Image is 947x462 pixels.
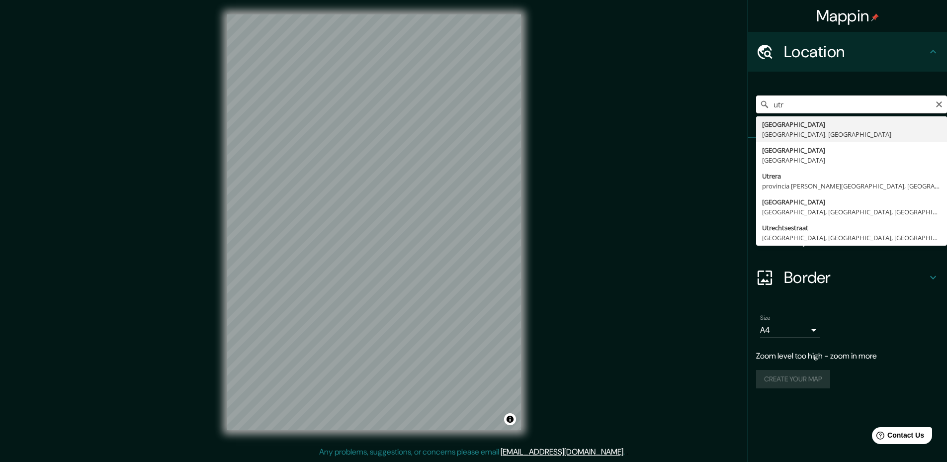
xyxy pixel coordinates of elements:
h4: Layout [784,228,927,248]
div: Layout [748,218,947,258]
h4: Mappin [816,6,879,26]
div: Location [748,32,947,72]
div: [GEOGRAPHIC_DATA] [762,197,941,207]
button: Toggle attribution [504,413,516,425]
div: [GEOGRAPHIC_DATA] [762,145,941,155]
label: Size [760,314,771,322]
h4: Location [784,42,927,62]
p: Any problems, suggestions, or concerns please email . [319,446,625,458]
canvas: Map [227,14,521,430]
div: Style [748,178,947,218]
input: Pick your city or area [756,95,947,113]
div: provincia [PERSON_NAME][GEOGRAPHIC_DATA], [GEOGRAPHIC_DATA] [762,181,941,191]
div: Pins [748,138,947,178]
div: Utrechtsestraat [762,223,941,233]
div: [GEOGRAPHIC_DATA], [GEOGRAPHIC_DATA], [GEOGRAPHIC_DATA] [762,233,941,243]
div: Utrera [762,171,941,181]
div: [GEOGRAPHIC_DATA], [GEOGRAPHIC_DATA] [762,129,941,139]
div: [GEOGRAPHIC_DATA] [762,119,941,129]
div: [GEOGRAPHIC_DATA] [762,155,941,165]
div: A4 [760,322,820,338]
a: [EMAIL_ADDRESS][DOMAIN_NAME] [501,447,623,457]
p: Zoom level too high - zoom in more [756,350,939,362]
img: pin-icon.png [871,13,879,21]
div: [GEOGRAPHIC_DATA], [GEOGRAPHIC_DATA], [GEOGRAPHIC_DATA] [762,207,941,217]
h4: Border [784,268,927,287]
button: Clear [935,99,943,108]
iframe: Help widget launcher [859,423,936,451]
div: . [625,446,626,458]
div: . [626,446,628,458]
div: Border [748,258,947,297]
